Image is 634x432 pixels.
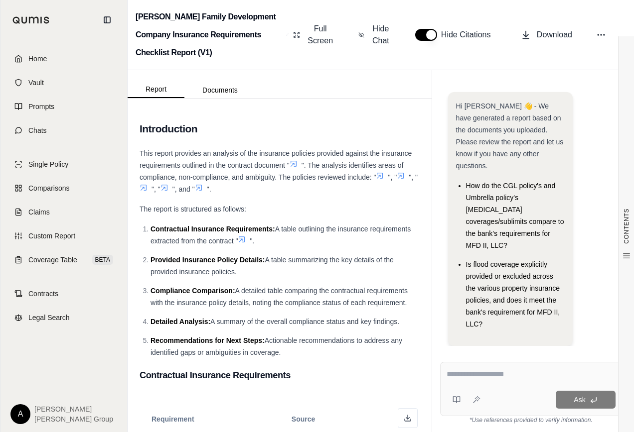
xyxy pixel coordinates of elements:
[574,396,585,404] span: Ask
[354,19,395,51] button: Hide Chat
[28,78,44,88] span: Vault
[140,149,412,169] span: This report provides an analysis of the insurance policies provided against the insurance require...
[207,185,211,193] span: ".
[151,318,210,325] span: Detailed Analysis:
[289,19,338,51] button: Full Screen
[140,366,420,384] h3: Contractual Insurance Requirements
[34,414,113,424] span: [PERSON_NAME] Group
[210,318,399,325] span: A summary of the overall compliance status and key findings.
[6,96,121,117] a: Prompts
[292,415,315,423] span: Source
[441,29,497,41] span: Hide Citations
[306,23,334,47] span: Full Screen
[6,225,121,247] a: Custom Report
[440,416,622,424] div: *Use references provided to verify information.
[623,209,631,244] span: CONTENTS
[99,12,115,28] button: Collapse sidebar
[398,408,418,428] button: Download as Excel
[34,404,113,414] span: [PERSON_NAME]
[28,289,58,299] span: Contracts
[6,283,121,305] a: Contracts
[184,82,256,98] button: Documents
[517,25,576,45] button: Download
[151,225,275,233] span: Contractual Insurance Requirements:
[28,125,47,135] span: Chats
[140,205,246,213] span: The report is structured as follows:
[409,173,418,181] span: ", "
[456,102,564,170] span: Hi [PERSON_NAME] 👋 - We have generated a report based on the documents you uploaded. Please revie...
[28,183,69,193] span: Comparisons
[6,249,121,271] a: Coverage TableBETA
[151,256,265,264] span: Provided Insurance Policy Details:
[151,256,394,276] span: A table summarizing the key details of the provided insurance policies.
[466,260,560,328] span: Is flood coverage explicitly provided or excluded across the various property insurance policies,...
[151,225,411,245] span: A table outlining the insurance requirements extracted from the contract "
[250,237,254,245] span: ".
[152,185,160,193] span: ", "
[151,287,408,307] span: A detailed table comparing the contractual requirements with the insurance policy details, noting...
[6,48,121,70] a: Home
[6,201,121,223] a: Claims
[537,29,572,41] span: Download
[466,182,564,249] span: How do the CGL policy's and Umbrella policy's [MEDICAL_DATA] coverages/sublimits compare to the b...
[6,177,121,199] a: Comparisons
[28,54,47,64] span: Home
[151,336,265,344] span: Recommendations for Next Steps:
[136,8,282,62] h2: [PERSON_NAME] Family Development Company Insurance Requirements Checklist Report (V1)
[152,415,194,423] span: Requirement
[28,102,54,111] span: Prompts
[140,118,420,139] h2: Introduction
[28,313,70,323] span: Legal Search
[370,23,391,47] span: Hide Chat
[6,307,121,328] a: Legal Search
[151,336,402,356] span: Actionable recommendations to address any identified gaps or ambiguities in coverage.
[6,119,121,141] a: Chats
[6,153,121,175] a: Single Policy
[10,404,30,424] div: A
[151,287,235,295] span: Compliance Comparison:
[556,391,616,409] button: Ask
[28,255,77,265] span: Coverage Table
[28,231,75,241] span: Custom Report
[92,255,113,265] span: BETA
[6,72,121,94] a: Vault
[388,173,397,181] span: ", "
[28,207,50,217] span: Claims
[28,159,68,169] span: Single Policy
[128,81,184,98] button: Report
[172,185,195,193] span: ", and "
[12,16,50,24] img: Qumis Logo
